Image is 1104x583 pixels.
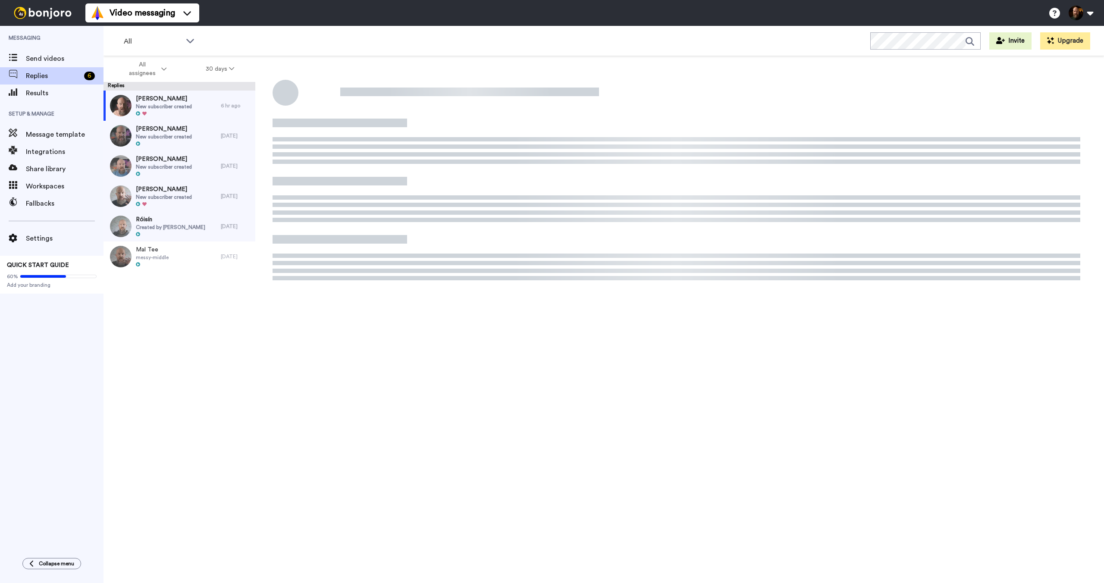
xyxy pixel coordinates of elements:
[110,125,132,147] img: 127685a6-9000-4233-803e-0fb62c744a5c-thumb.jpg
[26,147,103,157] span: Integrations
[26,53,103,64] span: Send videos
[110,216,132,237] img: 4fdba7da-6853-45f6-bad0-99c04b3c0d12-thumb.jpg
[110,185,132,207] img: b08d9885-6922-4c62-885e-383dd6a2f5e0-thumb.jpg
[26,198,103,209] span: Fallbacks
[39,560,74,567] span: Collapse menu
[103,91,255,121] a: [PERSON_NAME]New subscriber created6 hr ago
[110,246,132,267] img: 45d06eb1-4205-44ad-a170-9134272a5604-thumb.jpg
[103,241,255,272] a: Mal Teemessy-middle[DATE]
[103,82,255,91] div: Replies
[26,88,103,98] span: Results
[221,223,251,230] div: [DATE]
[103,121,255,151] a: [PERSON_NAME]New subscriber created[DATE]
[125,60,160,78] span: All assignees
[186,61,254,77] button: 30 days
[22,558,81,569] button: Collapse menu
[110,155,132,177] img: f9fe80a6-8ada-4528-8a4a-856b0a58d52b-thumb.jpg
[221,102,251,109] div: 6 hr ago
[7,262,69,268] span: QUICK START GUIDE
[103,181,255,211] a: [PERSON_NAME]New subscriber created[DATE]
[1040,32,1090,50] button: Upgrade
[136,224,205,231] span: Created by [PERSON_NAME]
[136,94,192,103] span: [PERSON_NAME]
[221,163,251,169] div: [DATE]
[110,95,132,116] img: b57eb4c0-ee95-47c8-98a1-560fac063961-thumb.jpg
[103,211,255,241] a: RóisínCreated by [PERSON_NAME][DATE]
[136,125,192,133] span: [PERSON_NAME]
[105,57,186,81] button: All assignees
[7,273,18,280] span: 60%
[136,133,192,140] span: New subscriber created
[103,151,255,181] a: [PERSON_NAME]New subscriber created[DATE]
[221,253,251,260] div: [DATE]
[136,103,192,110] span: New subscriber created
[84,72,95,80] div: 6
[10,7,75,19] img: bj-logo-header-white.svg
[26,129,103,140] span: Message template
[26,233,103,244] span: Settings
[221,193,251,200] div: [DATE]
[136,163,192,170] span: New subscriber created
[124,36,182,47] span: All
[221,132,251,139] div: [DATE]
[136,254,169,261] span: messy-middle
[136,245,169,254] span: Mal Tee
[136,194,192,201] span: New subscriber created
[136,155,192,163] span: [PERSON_NAME]
[26,164,103,174] span: Share library
[7,282,97,288] span: Add your branding
[26,71,81,81] span: Replies
[26,181,103,191] span: Workspaces
[110,7,175,19] span: Video messaging
[136,185,192,194] span: [PERSON_NAME]
[136,215,205,224] span: Róisín
[989,32,1032,50] button: Invite
[91,6,104,20] img: vm-color.svg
